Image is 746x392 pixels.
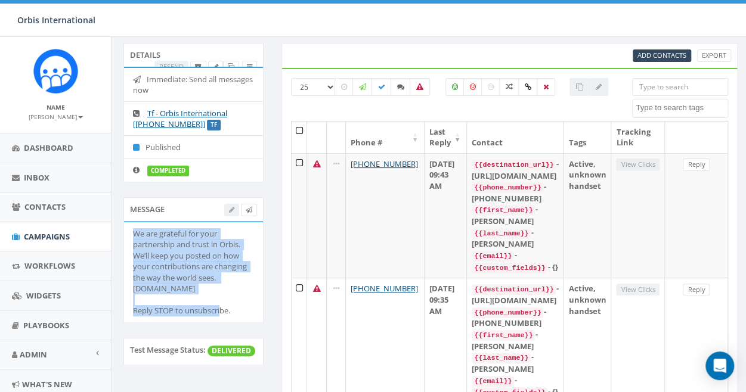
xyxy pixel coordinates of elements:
label: Negative [463,78,482,96]
div: - [PHONE_NUMBER] [472,181,558,204]
i: Immediate: Send all messages now [133,76,147,83]
code: {{phone_number}} [472,307,543,318]
small: [PERSON_NAME] [29,113,83,121]
label: Link Clicked [518,78,538,96]
label: completed [147,166,189,176]
span: Inbox [24,172,49,183]
a: Export [697,49,731,62]
th: Contact [467,122,564,153]
th: Tags [564,122,611,153]
label: Pending [335,78,354,96]
code: {{first_name}} [472,205,535,216]
code: {{email}} [472,376,514,387]
label: Sending [352,78,373,96]
small: Name [47,103,65,111]
div: - [URL][DOMAIN_NAME] [472,283,558,306]
img: Rally_Corp_Icon.png [33,49,78,94]
textarea: Search [636,102,728,113]
span: Clone Campaign [228,62,234,71]
span: Widgets [26,290,61,301]
div: - [PERSON_NAME] [472,227,558,250]
label: Delivered [372,78,392,96]
code: {{destination_url}} [472,284,556,295]
th: Phone #: activate to sort column ascending [346,122,425,153]
div: - [472,375,558,387]
span: Admin [20,349,47,360]
span: Add Contacts [637,51,686,60]
span: Edit Campaign Title [213,62,218,71]
label: Positive [445,78,465,96]
span: CSV files only [637,51,686,60]
code: {{last_name}} [472,353,531,363]
span: Archive Campaign [195,62,202,71]
li: Published [124,135,263,159]
a: Reply [683,284,710,296]
label: Removed [537,78,555,96]
label: Replied [391,78,411,96]
span: Dashboard [24,142,73,153]
code: {{last_name}} [472,228,531,239]
div: We are grateful for your partnership and trust in Orbis. We’ll keep you posted on how your contri... [133,228,254,317]
span: View Campaign Delivery Statistics [247,62,252,71]
label: Mixed [499,78,519,96]
div: - [PERSON_NAME] [472,204,558,226]
a: Tf - Orbis International [[PHONE_NUMBER]] [133,108,227,130]
a: [PHONE_NUMBER] [351,158,418,169]
code: {{destination_url}} [472,160,556,170]
span: Contacts [24,201,66,212]
li: Immediate: Send all messages now [124,68,263,102]
span: Workflows [24,260,75,271]
th: Tracking Link [611,122,665,153]
div: Message [123,197,264,221]
div: - [PHONE_NUMBER] [472,306,558,329]
code: {{first_name}} [472,330,535,341]
a: [PERSON_NAME] [29,111,83,122]
th: Last Reply: activate to sort column ascending [425,122,467,153]
label: Test Message Status: [130,344,206,356]
span: Campaigns [24,231,70,242]
code: {{phone_number}} [472,182,543,193]
code: {{email}} [472,251,514,262]
div: - [472,250,558,262]
span: DELIVERED [208,346,255,356]
input: Type to search [632,78,728,96]
div: - {} [472,262,558,273]
label: TF [207,120,221,130]
label: Neutral [481,78,500,96]
div: - [PERSON_NAME] [472,329,558,351]
span: What's New [22,379,72,390]
a: Add Contacts [633,49,691,62]
div: Details [123,43,264,67]
td: [DATE] 09:43 AM [425,153,467,278]
td: Active, unknown handset [564,153,611,278]
span: Send Test Message [246,205,252,214]
div: - [PERSON_NAME] [472,351,558,374]
div: - [URL][DOMAIN_NAME] [472,158,558,181]
code: {{custom_fields}} [472,263,547,273]
label: Bounced [410,78,430,96]
div: Open Intercom Messenger [705,351,734,380]
a: Reply [683,158,710,171]
i: Published [133,144,146,151]
a: [PHONE_NUMBER] [351,283,418,294]
span: Orbis International [17,14,95,26]
span: Playbooks [23,320,69,331]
